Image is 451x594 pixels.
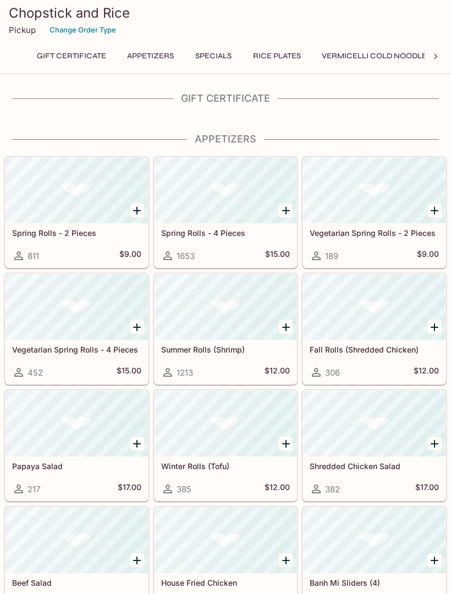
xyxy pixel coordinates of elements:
h5: $12.00 [265,366,290,379]
h4: Gift Certificate [4,92,447,105]
button: Change Order Type [45,21,121,38]
h5: Papaya Salad [12,461,141,471]
div: Papaya Salad [5,391,148,457]
h3: Chopstick and Rice [9,4,442,21]
div: Vegetarian Spring Rolls - 4 Pieces [5,274,148,340]
div: Fall Rolls (Shredded Chicken) [303,274,446,340]
h5: $15.00 [117,366,141,379]
a: Spring Rolls - 4 Pieces1653$15.00 [154,157,298,268]
button: Add House Fried Chicken [279,553,293,567]
h5: Banh Mi Sliders (4) [310,578,439,587]
h5: Winter Rolls (Tofu) [161,461,290,471]
div: Winter Rolls (Tofu) [155,391,297,457]
div: Summer Rolls (Shrimp) [155,274,297,340]
span: 1653 [177,251,195,261]
h5: Vegetarian Spring Rolls - 4 Pieces [12,345,141,354]
span: 1213 [177,367,193,378]
span: 811 [28,251,39,261]
div: Banh Mi Sliders (4) [303,507,446,573]
a: Shredded Chicken Salad382$17.00 [302,390,446,501]
span: 306 [325,367,340,378]
h5: Spring Rolls - 2 Pieces [12,228,141,238]
h5: $12.00 [414,366,439,379]
h4: Appetizers [4,133,447,145]
button: Add Shredded Chicken Salad [428,437,442,450]
div: Shredded Chicken Salad [303,391,446,457]
h5: House Fried Chicken [161,578,290,587]
h5: $12.00 [265,482,290,496]
span: 189 [325,251,338,261]
div: House Fried Chicken [155,507,297,573]
div: Spring Rolls - 2 Pieces [5,157,148,223]
h5: Beef Salad [12,578,141,587]
span: 217 [28,484,40,494]
a: Winter Rolls (Tofu)385$12.00 [154,390,298,501]
div: Vegetarian Spring Rolls - 2 Pieces [303,157,446,223]
button: Add Spring Rolls - 4 Pieces [279,204,293,217]
h5: $17.00 [415,482,439,496]
button: Rice Plates [247,48,307,64]
h5: $9.00 [119,249,141,262]
button: Add Banh Mi Sliders (4) [428,553,442,567]
button: Add Fall Rolls (Shredded Chicken) [428,320,442,334]
button: Add Winter Rolls (Tofu) [279,437,293,450]
h5: Shredded Chicken Salad [310,461,439,471]
a: Fall Rolls (Shredded Chicken)306$12.00 [302,273,446,384]
button: Vermicelli Cold Noodle [316,48,433,64]
button: Specials [189,48,238,64]
h5: $15.00 [265,249,290,262]
div: Beef Salad [5,507,148,573]
button: Add Beef Salad [130,553,144,567]
a: Summer Rolls (Shrimp)1213$12.00 [154,273,298,384]
a: Spring Rolls - 2 Pieces811$9.00 [5,157,148,268]
span: 452 [28,367,43,378]
h5: Spring Rolls - 4 Pieces [161,228,290,238]
button: Add Spring Rolls - 2 Pieces [130,204,144,217]
h5: Vegetarian Spring Rolls - 2 Pieces [310,228,439,238]
span: 385 [177,484,191,494]
h5: Fall Rolls (Shredded Chicken) [310,345,439,354]
h5: $9.00 [417,249,439,262]
button: Add Vegetarian Spring Rolls - 4 Pieces [130,320,144,334]
a: Papaya Salad217$17.00 [5,390,148,501]
a: Vegetarian Spring Rolls - 2 Pieces189$9.00 [302,157,446,268]
button: Gift Certificate [31,48,112,64]
button: Add Vegetarian Spring Rolls - 2 Pieces [428,204,442,217]
button: Add Summer Rolls (Shrimp) [279,320,293,334]
h5: Summer Rolls (Shrimp) [161,345,290,354]
span: 382 [325,484,340,494]
button: Appetizers [121,48,180,64]
div: Spring Rolls - 4 Pieces [155,157,297,223]
p: Pickup [9,25,36,35]
button: Add Papaya Salad [130,437,144,450]
h5: $17.00 [118,482,141,496]
a: Vegetarian Spring Rolls - 4 Pieces452$15.00 [5,273,148,384]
